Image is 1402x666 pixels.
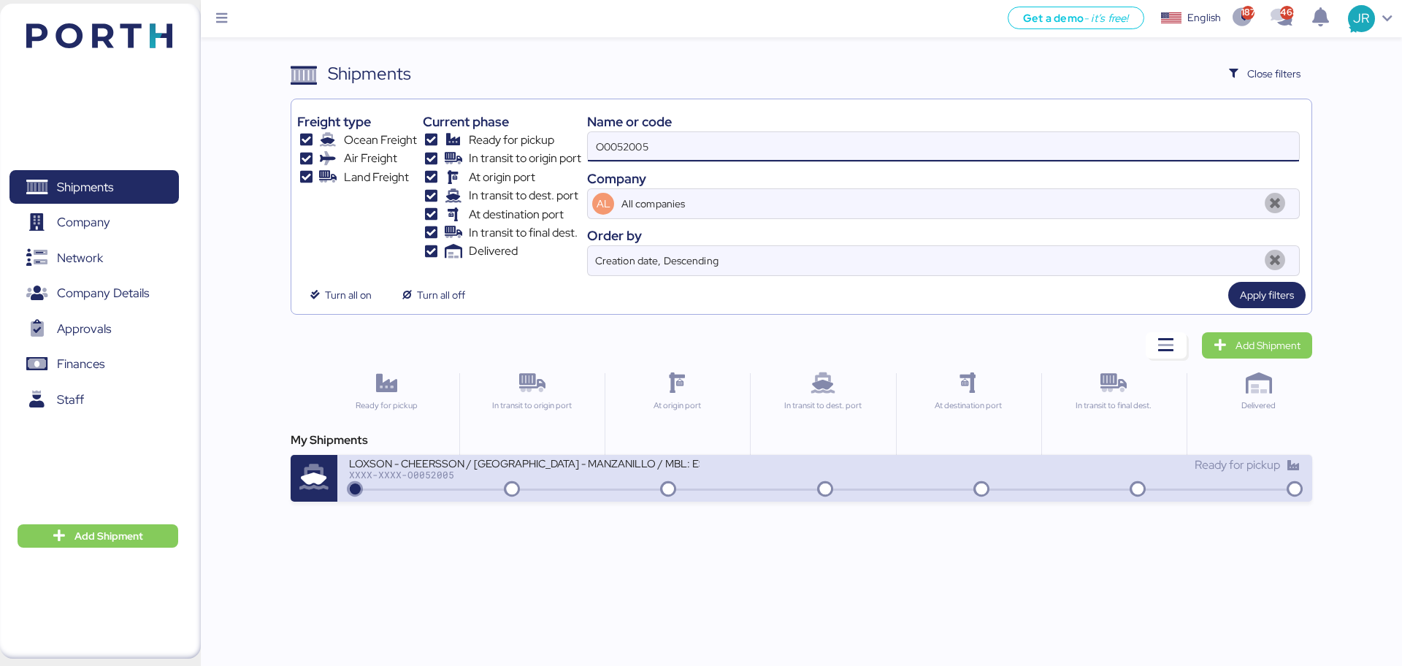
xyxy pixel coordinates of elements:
[57,283,149,304] span: Company Details
[344,169,409,186] span: Land Freight
[469,206,564,223] span: At destination port
[57,177,113,198] span: Shipments
[423,112,581,131] div: Current phase
[469,131,554,149] span: Ready for pickup
[9,348,179,381] a: Finances
[1193,399,1325,412] div: Delivered
[469,187,578,204] span: In transit to dest. port
[74,527,143,545] span: Add Shipment
[587,112,1300,131] div: Name or code
[9,312,179,345] a: Approvals
[9,206,179,240] a: Company
[18,524,178,548] button: Add Shipment
[325,286,372,304] span: Turn all on
[597,196,610,212] span: AL
[469,242,518,260] span: Delivered
[344,131,417,149] span: Ocean Freight
[1240,286,1294,304] span: Apply filters
[417,286,465,304] span: Turn all off
[469,224,578,242] span: In transit to final dest.
[57,353,104,375] span: Finances
[466,399,598,412] div: In transit to origin port
[469,150,581,167] span: In transit to origin port
[57,212,110,233] span: Company
[291,432,1311,449] div: My Shipments
[469,169,535,186] span: At origin port
[349,456,700,469] div: LOXSON - CHEERSSON / [GEOGRAPHIC_DATA] - MANZANILLO / MBL: ESLCHNSHG042282 - HBL: YQSE250710755 /...
[320,399,453,412] div: Ready for pickup
[57,248,103,269] span: Network
[210,7,234,31] button: Menu
[1195,457,1280,472] span: Ready for pickup
[756,399,889,412] div: In transit to dest. port
[618,189,1257,218] input: AL
[328,61,411,87] div: Shipments
[344,150,397,167] span: Air Freight
[9,241,179,275] a: Network
[297,282,383,308] button: Turn all on
[1202,332,1312,359] a: Add Shipment
[1353,9,1369,28] span: JR
[1228,282,1306,308] button: Apply filters
[57,318,111,340] span: Approvals
[349,470,700,480] div: XXXX-XXXX-O0052005
[587,169,1300,188] div: Company
[1048,399,1180,412] div: In transit to final dest.
[1187,10,1221,26] div: English
[587,226,1300,245] div: Order by
[903,399,1035,412] div: At destination port
[1217,61,1312,87] button: Close filters
[1247,65,1301,83] span: Close filters
[297,112,416,131] div: Freight type
[9,170,179,204] a: Shipments
[9,277,179,310] a: Company Details
[389,282,477,308] button: Turn all off
[1236,337,1301,354] span: Add Shipment
[9,383,179,416] a: Staff
[57,389,84,410] span: Staff
[611,399,743,412] div: At origin port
